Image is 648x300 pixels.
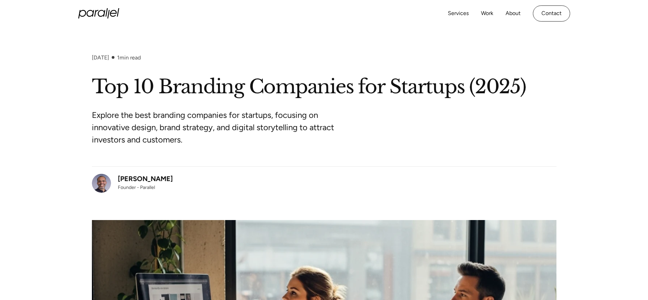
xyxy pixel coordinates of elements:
[92,74,556,99] h1: Top 10 Branding Companies for Startups (2025)
[117,54,120,61] span: 1
[78,8,119,18] a: home
[92,174,111,193] img: Robin Dhanwani
[117,54,141,61] div: min read
[92,54,109,61] div: [DATE]
[118,174,173,184] div: [PERSON_NAME]
[118,184,173,191] div: Founder - Parallel
[92,174,173,193] a: [PERSON_NAME]Founder - Parallel
[481,9,493,18] a: Work
[533,5,570,22] a: Contact
[448,9,469,18] a: Services
[92,109,348,146] p: Explore the best branding companies for startups, focusing on innovative design, brand strategy, ...
[506,9,521,18] a: About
